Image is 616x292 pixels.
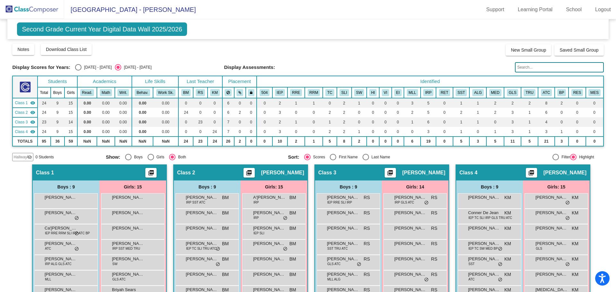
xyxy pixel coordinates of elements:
td: 1 [521,117,538,127]
div: Last Name [369,154,390,160]
td: 24 [38,127,51,137]
td: 0.00 [132,108,153,117]
td: TOTALS [13,137,37,146]
th: Girls [64,87,77,98]
td: 2 [504,98,521,108]
div: Girls [154,154,165,160]
th: Multi-lingual Learner [404,87,421,98]
span: Show: [106,154,120,160]
button: SW [354,89,364,96]
td: 0 [569,127,586,137]
td: 95 [38,137,51,146]
input: Search... [515,62,603,72]
span: [GEOGRAPHIC_DATA] - [PERSON_NAME] [64,4,196,15]
td: 0 [379,117,392,127]
td: 6 [222,108,234,117]
button: Math [100,89,112,96]
td: 0 [178,117,193,127]
th: Keep with teacher [246,87,257,98]
div: [DATE] - [DATE] [81,64,112,70]
td: No teacher - No Class Name [13,98,37,108]
td: 1 [323,117,337,127]
mat-icon: picture_as_pdf [527,170,535,179]
td: 0 [555,108,569,117]
td: 0 [208,117,222,127]
td: 26 [222,137,234,146]
td: 1 [469,117,486,127]
th: Medical Condition [486,87,504,98]
td: 3 [272,127,287,137]
td: 0.00 [153,117,178,127]
td: 0.00 [132,98,153,108]
td: 0 [246,127,257,137]
button: EI [394,89,402,96]
td: 1 [352,127,367,137]
td: 0 [392,137,404,146]
span: Display Scores for Years: [12,64,70,70]
button: TRU [524,89,535,96]
td: 2 [234,108,246,117]
td: 0 [367,117,379,127]
td: 1 [521,127,538,137]
button: Work Sk. [156,89,175,96]
mat-icon: visibility [30,120,35,125]
td: 0.00 [153,98,178,108]
td: 0.00 [132,127,153,137]
td: 3 [421,127,436,137]
td: 0 [287,108,305,117]
span: Display Assessments: [224,64,275,70]
td: 3 [272,108,287,117]
td: 6 [404,137,421,146]
td: 0 [436,117,453,127]
th: Visually Impaired [379,87,392,98]
td: 0 [257,137,272,146]
td: 5 [486,137,504,146]
td: 7 [222,127,234,137]
th: Students [38,76,77,87]
td: 0 [305,108,323,117]
th: Individualized Education Plan [272,87,287,98]
a: Support [481,4,509,15]
td: 1 [453,127,470,137]
td: 2 [337,108,352,117]
td: 5 [453,137,470,146]
td: 2 [323,127,337,137]
td: 0 [392,127,404,137]
span: Class 4 [15,129,28,135]
button: MED [489,89,501,96]
button: BP [557,89,566,96]
td: 0 [246,98,257,108]
td: 59 [64,137,77,146]
td: 6 [421,117,436,127]
td: 0 [193,98,207,108]
td: 0.00 [115,98,132,108]
td: NaN [132,137,153,146]
span: Saved Small Group [560,47,598,53]
mat-icon: visibility [30,100,35,105]
button: Notes [12,44,34,55]
td: 23 [193,117,207,127]
td: 0.00 [77,108,97,117]
td: 0 [379,108,392,117]
button: Download Class List [41,44,92,55]
td: 0.00 [77,127,97,137]
td: 1 [287,98,305,108]
td: 14 [64,117,77,127]
td: NaN [97,137,115,146]
td: 0.00 [97,108,115,117]
td: 0.00 [132,117,153,127]
td: Renee Sheridan - No Class Name [13,117,37,127]
span: Second Grade Current Year Digital Data Wall 2025/2026 [17,22,187,36]
button: MES [588,89,601,96]
th: Placement [222,76,257,87]
td: 2 [234,137,246,146]
td: 36 [51,137,64,146]
td: 1 [305,137,323,146]
td: 0.00 [77,98,97,108]
td: 0 [208,108,222,117]
th: Social Work [352,87,367,98]
th: Speech/Language Impairment [337,87,352,98]
td: 3 [504,127,521,137]
th: Keep away students [222,87,234,98]
td: 9 [51,108,64,117]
